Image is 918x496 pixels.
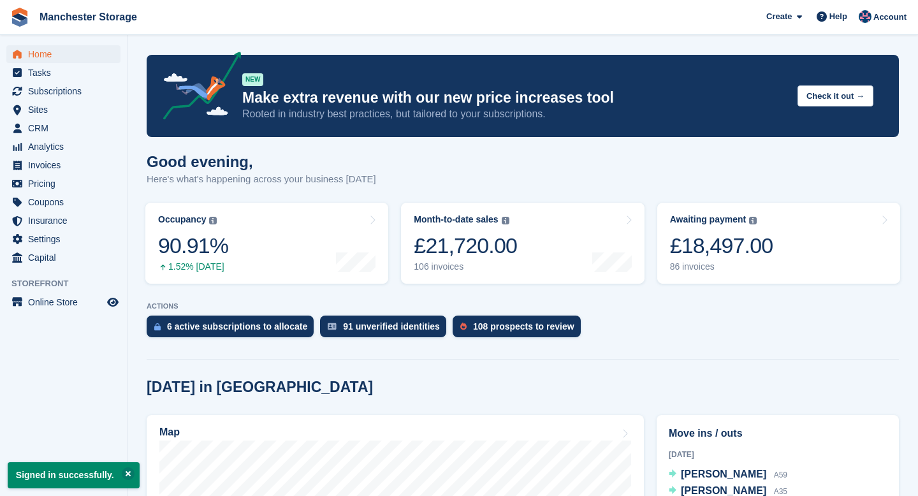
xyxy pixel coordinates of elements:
[6,156,120,174] a: menu
[766,10,792,23] span: Create
[681,485,766,496] span: [PERSON_NAME]
[28,64,105,82] span: Tasks
[829,10,847,23] span: Help
[147,379,373,396] h2: [DATE] in [GEOGRAPHIC_DATA]
[453,316,587,344] a: 108 prospects to review
[158,233,228,259] div: 90.91%
[242,73,263,86] div: NEW
[669,467,787,483] a: [PERSON_NAME] A59
[6,45,120,63] a: menu
[28,101,105,119] span: Sites
[242,89,787,107] p: Make extra revenue with our new price increases tool
[6,82,120,100] a: menu
[34,6,142,27] a: Manchester Storage
[147,302,899,310] p: ACTIONS
[209,217,217,224] img: icon-info-grey-7440780725fd019a000dd9b08b2336e03edf1995a4989e88bcd33f0948082b44.svg
[28,156,105,174] span: Invoices
[6,101,120,119] a: menu
[502,217,509,224] img: icon-info-grey-7440780725fd019a000dd9b08b2336e03edf1995a4989e88bcd33f0948082b44.svg
[414,214,498,225] div: Month-to-date sales
[6,64,120,82] a: menu
[6,230,120,248] a: menu
[320,316,453,344] a: 91 unverified identities
[147,316,320,344] a: 6 active subscriptions to allocate
[669,449,887,460] div: [DATE]
[28,293,105,311] span: Online Store
[28,45,105,63] span: Home
[147,153,376,170] h1: Good evening,
[28,230,105,248] span: Settings
[28,138,105,156] span: Analytics
[328,323,337,330] img: verify_identity-adf6edd0f0f0b5bbfe63781bf79b02c33cf7c696d77639b501bdc392416b5a36.svg
[460,323,467,330] img: prospect-51fa495bee0391a8d652442698ab0144808aea92771e9ea1ae160a38d050c398.svg
[154,323,161,331] img: active_subscription_to_allocate_icon-d502201f5373d7db506a760aba3b589e785aa758c864c3986d89f69b8ff3...
[158,261,228,272] div: 1.52% [DATE]
[6,212,120,230] a: menu
[401,203,644,284] a: Month-to-date sales £21,720.00 106 invoices
[6,175,120,193] a: menu
[670,233,773,259] div: £18,497.00
[414,261,517,272] div: 106 invoices
[6,138,120,156] a: menu
[343,321,440,332] div: 91 unverified identities
[28,193,105,211] span: Coupons
[105,295,120,310] a: Preview store
[774,487,787,496] span: A35
[749,217,757,224] img: icon-info-grey-7440780725fd019a000dd9b08b2336e03edf1995a4989e88bcd33f0948082b44.svg
[774,470,787,479] span: A59
[681,469,766,479] span: [PERSON_NAME]
[670,261,773,272] div: 86 invoices
[6,249,120,266] a: menu
[28,119,105,137] span: CRM
[6,193,120,211] a: menu
[670,214,747,225] div: Awaiting payment
[873,11,907,24] span: Account
[158,214,206,225] div: Occupancy
[242,107,787,121] p: Rooted in industry best practices, but tailored to your subscriptions.
[11,277,127,290] span: Storefront
[657,203,900,284] a: Awaiting payment £18,497.00 86 invoices
[669,426,887,441] h2: Move ins / outs
[145,203,388,284] a: Occupancy 90.91% 1.52% [DATE]
[28,82,105,100] span: Subscriptions
[28,175,105,193] span: Pricing
[8,462,140,488] p: Signed in successfully.
[159,427,180,438] h2: Map
[167,321,307,332] div: 6 active subscriptions to allocate
[473,321,574,332] div: 108 prospects to review
[152,52,242,124] img: price-adjustments-announcement-icon-8257ccfd72463d97f412b2fc003d46551f7dbcb40ab6d574587a9cd5c0d94...
[6,293,120,311] a: menu
[28,249,105,266] span: Capital
[6,119,120,137] a: menu
[798,85,873,106] button: Check it out →
[10,8,29,27] img: stora-icon-8386f47178a22dfd0bd8f6a31ec36ba5ce8667c1dd55bd0f319d3a0aa187defe.svg
[414,233,517,259] div: £21,720.00
[28,212,105,230] span: Insurance
[147,172,376,187] p: Here's what's happening across your business [DATE]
